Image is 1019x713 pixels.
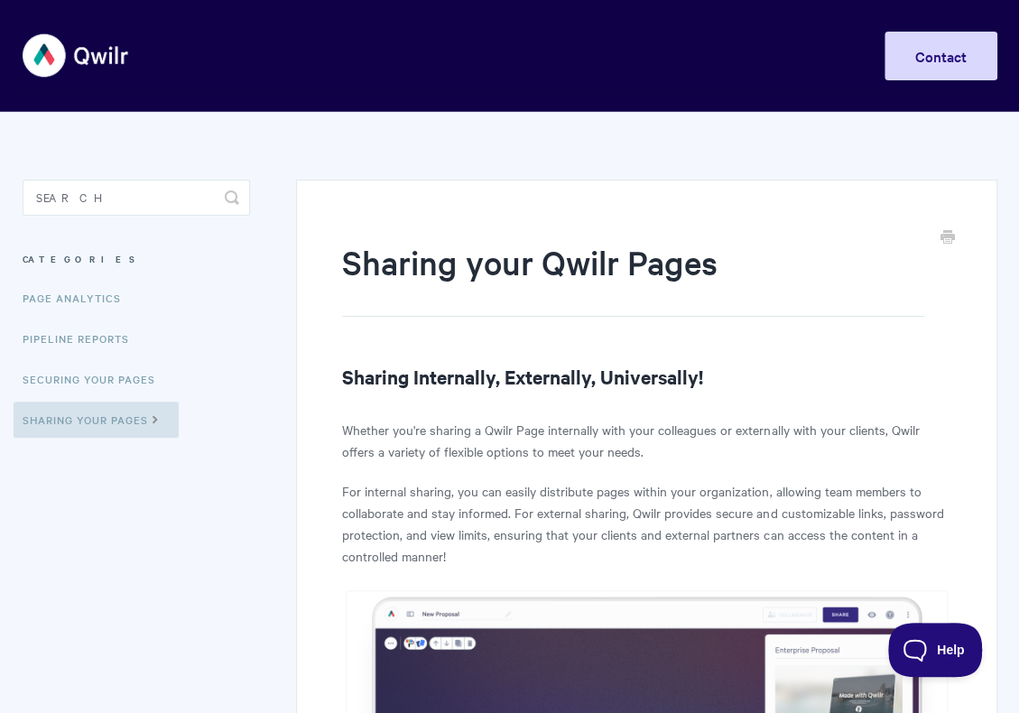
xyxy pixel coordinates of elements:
h1: Sharing your Qwilr Pages [342,239,923,317]
a: Pipeline reports [23,320,143,356]
a: Page Analytics [23,280,134,316]
img: Qwilr Help Center [23,22,130,89]
a: Securing Your Pages [23,361,169,397]
h3: Categories [23,243,251,275]
input: Search [23,180,251,216]
h2: Sharing Internally, Externally, Universally! [342,362,950,391]
iframe: Toggle Customer Support [888,623,983,677]
a: Print this Article [940,228,955,248]
a: Sharing Your Pages [14,402,179,438]
a: Contact [885,32,997,80]
p: Whether you're sharing a Qwilr Page internally with your colleagues or externally with your clien... [342,419,950,462]
p: For internal sharing, you can easily distribute pages within your organization, allowing team mem... [342,480,950,567]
